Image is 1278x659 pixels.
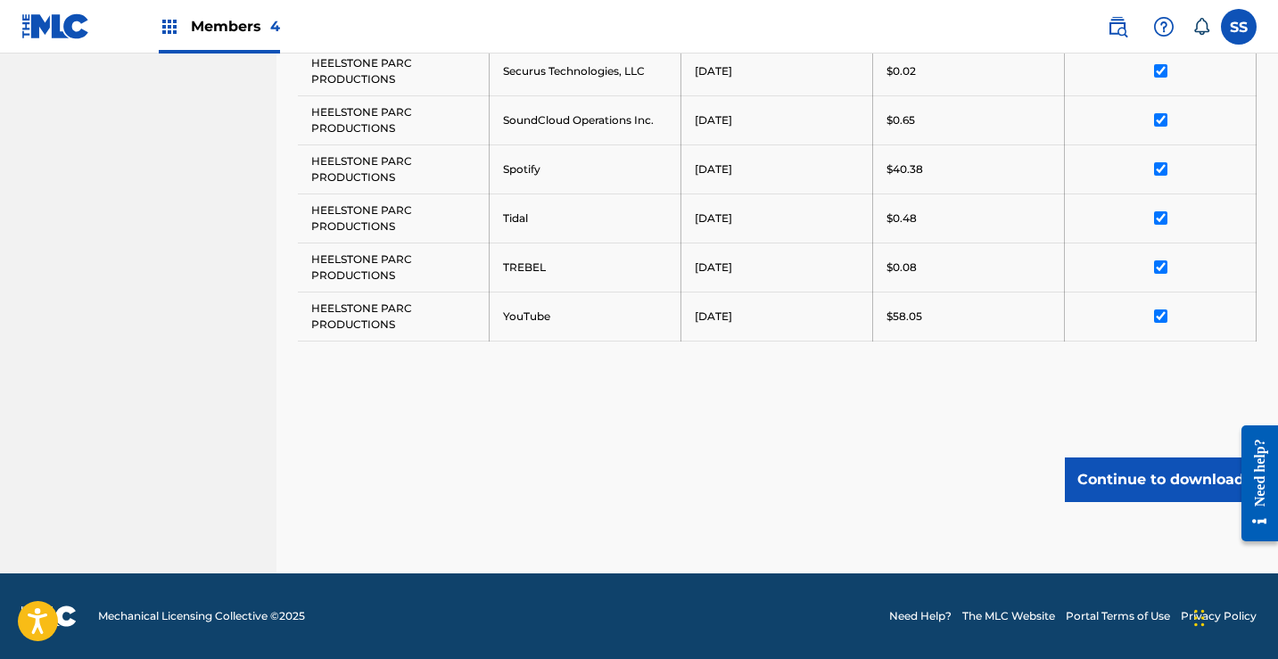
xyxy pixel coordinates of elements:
[490,46,681,95] td: Securus Technologies, LLC
[1228,412,1278,556] iframe: Resource Center
[889,608,952,624] a: Need Help?
[886,63,916,79] p: $0.02
[298,95,490,144] td: HEELSTONE PARC PRODUCTIONS
[490,194,681,243] td: Tidal
[21,605,77,627] img: logo
[1221,9,1257,45] div: User Menu
[1192,18,1210,36] div: Notifications
[681,46,873,95] td: [DATE]
[1194,591,1205,645] div: Drag
[681,194,873,243] td: [DATE]
[298,243,490,292] td: HEELSTONE PARC PRODUCTIONS
[298,144,490,194] td: HEELSTONE PARC PRODUCTIONS
[886,210,917,227] p: $0.48
[886,112,915,128] p: $0.65
[159,16,180,37] img: Top Rightsholders
[270,18,280,35] span: 4
[490,95,681,144] td: SoundCloud Operations Inc.
[886,259,917,276] p: $0.08
[886,161,923,177] p: $40.38
[21,13,90,39] img: MLC Logo
[681,95,873,144] td: [DATE]
[1065,457,1257,502] button: Continue to download
[298,46,490,95] td: HEELSTONE PARC PRODUCTIONS
[1153,16,1175,37] img: help
[1107,16,1128,37] img: search
[681,144,873,194] td: [DATE]
[1100,9,1135,45] a: Public Search
[681,243,873,292] td: [DATE]
[298,292,490,341] td: HEELSTONE PARC PRODUCTIONS
[98,608,305,624] span: Mechanical Licensing Collective © 2025
[490,243,681,292] td: TREBEL
[490,292,681,341] td: YouTube
[962,608,1055,624] a: The MLC Website
[191,16,280,37] span: Members
[1146,9,1182,45] div: Help
[490,144,681,194] td: Spotify
[681,292,873,341] td: [DATE]
[1189,573,1278,659] iframe: Chat Widget
[1181,608,1257,624] a: Privacy Policy
[1066,608,1170,624] a: Portal Terms of Use
[886,309,922,325] p: $58.05
[298,194,490,243] td: HEELSTONE PARC PRODUCTIONS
